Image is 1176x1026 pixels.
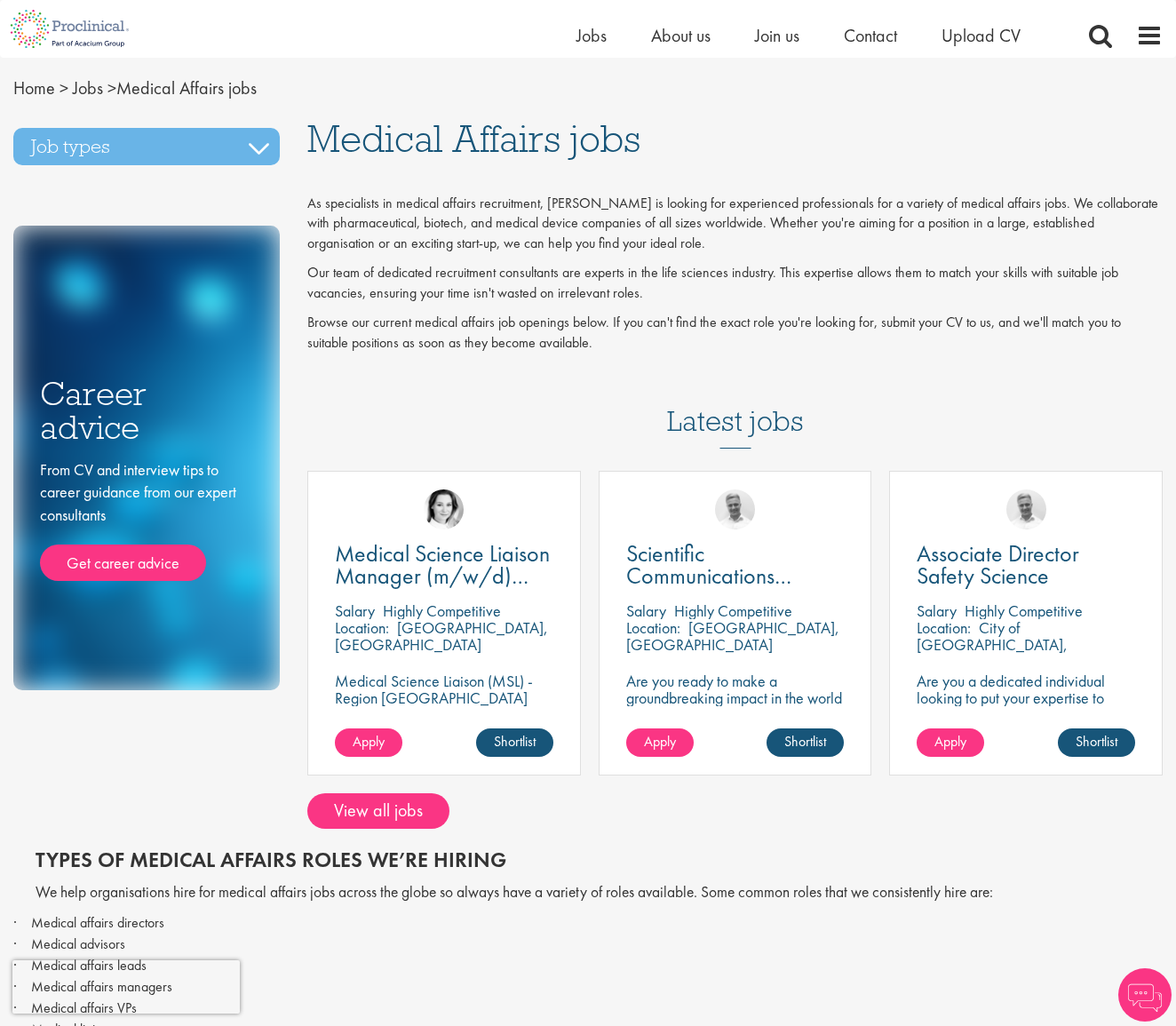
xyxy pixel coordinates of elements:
[424,489,464,529] img: Greta Prestel
[31,956,147,974] span: Medical affairs leads
[917,617,1068,672] p: City of [GEOGRAPHIC_DATA], [GEOGRAPHIC_DATA]
[965,600,1083,621] p: Highly Competitive
[626,672,845,757] p: Are you ready to make a groundbreaking impact in the world of biotechnology? Join a growing compa...
[13,958,31,973] span: ·
[942,24,1021,47] a: Upload CV
[1006,489,1046,529] img: Joshua Bye
[335,728,402,757] a: Apply
[917,672,1135,774] p: Are you a dedicated individual looking to put your expertise to work fully flexibly in a remote p...
[917,617,971,638] span: Location:
[335,538,550,613] span: Medical Science Liaison Manager (m/w/d) Nephrologie
[40,545,206,582] a: Get career advice
[667,362,804,449] h3: Latest jobs
[307,263,1163,304] p: Our team of dedicated recruitment consultants are experts in the life sciences industry. This exp...
[307,793,449,829] a: View all jobs
[651,24,711,47] a: About us
[13,76,257,99] span: Medical Affairs jobs
[1058,728,1135,757] a: Shortlist
[644,732,676,751] span: Apply
[335,672,553,706] p: Medical Science Liaison (MSL) - Region [GEOGRAPHIC_DATA]
[107,76,116,99] span: >
[755,24,799,47] a: Join us
[307,194,1163,255] p: As specialists in medical affairs recruitment, [PERSON_NAME] is looking for experienced professio...
[335,617,548,655] p: [GEOGRAPHIC_DATA], [GEOGRAPHIC_DATA]
[626,543,845,587] a: Scientific Communications Manager - Oncology
[335,600,375,621] span: Salary
[13,936,31,951] span: ·
[36,848,1176,871] h2: Types of medical affairs roles we’re hiring
[31,998,137,1017] span: Medical affairs VPs
[13,76,55,99] a: breadcrumb link to Home
[383,600,501,621] p: Highly Competitive
[476,728,553,757] a: Shortlist
[917,600,957,621] span: Salary
[335,617,389,638] span: Location:
[917,538,1079,591] span: Associate Director Safety Science
[60,76,68,99] span: >
[40,458,253,582] div: From CV and interview tips to career guidance from our expert consultants
[917,728,984,757] a: Apply
[767,728,844,757] a: Shortlist
[13,915,31,930] span: ·
[36,881,1176,903] p: We help organisations hire for medical affairs jobs across the globe so always have a variety of ...
[335,543,553,587] a: Medical Science Liaison Manager (m/w/d) Nephrologie
[31,913,164,932] span: Medical affairs directors
[715,489,755,529] img: Joshua Bye
[31,935,125,953] span: Medical advisors
[13,128,280,165] h3: Job types
[576,24,607,47] a: Jobs
[626,728,694,757] a: Apply
[12,960,240,1014] iframe: reCAPTCHA
[674,600,792,621] p: Highly Competitive
[353,732,385,751] span: Apply
[844,24,897,47] a: Contact
[626,538,822,613] span: Scientific Communications Manager - Oncology
[1118,968,1172,1022] img: Chatbot
[626,617,680,638] span: Location:
[73,76,103,99] a: breadcrumb link to Jobs
[307,313,1163,354] p: Browse our current medical affairs job openings below. If you can't find the exact role you're lo...
[307,115,640,163] span: Medical Affairs jobs
[917,543,1135,587] a: Associate Director Safety Science
[40,377,253,445] h3: Career advice
[626,617,839,655] p: [GEOGRAPHIC_DATA], [GEOGRAPHIC_DATA]
[13,1000,31,1015] span: ·
[626,600,666,621] span: Salary
[934,732,966,751] span: Apply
